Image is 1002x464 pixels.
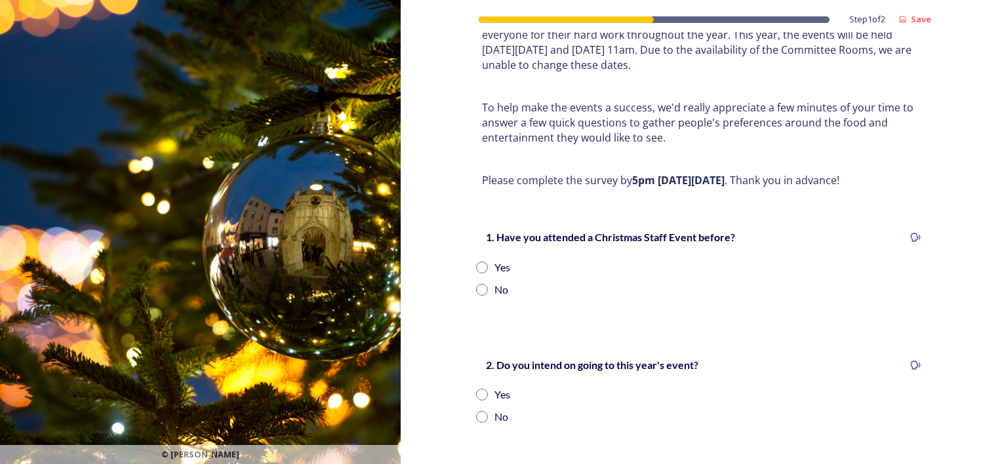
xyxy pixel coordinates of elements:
[911,13,931,25] strong: Save
[494,409,508,425] div: No
[849,13,885,26] span: Step 1 of 2
[494,387,510,402] div: Yes
[632,173,725,187] strong: 5pm [DATE][DATE]
[482,173,921,188] p: Please complete the survey by . Thank you in advance!
[482,100,921,145] p: To help make the events a success, we'd really appreciate a few minutes of your time to answer a ...
[161,448,239,461] span: © [PERSON_NAME]
[486,358,698,371] strong: 2. Do you intend on going to this year's event?
[494,260,510,275] div: Yes
[494,282,508,298] div: No
[486,231,735,243] strong: 1. Have you attended a Christmas Staff Event before?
